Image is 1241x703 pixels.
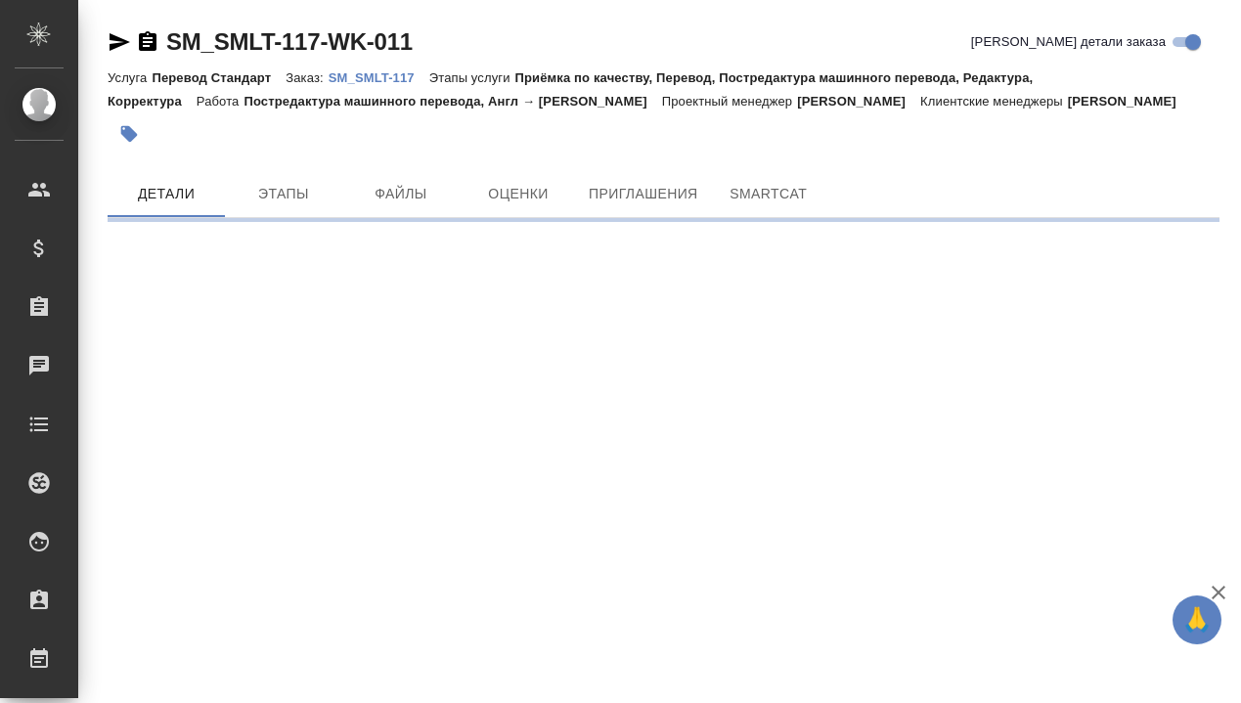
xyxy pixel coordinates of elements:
[166,28,413,55] a: SM_SMLT-117-WK-011
[108,112,151,155] button: Добавить тэг
[197,94,244,109] p: Работа
[244,94,661,109] p: Постредактура машинного перевода, Англ → [PERSON_NAME]
[722,182,816,206] span: SmartCat
[920,94,1068,109] p: Клиентские менеджеры
[589,182,698,206] span: Приглашения
[471,182,565,206] span: Оценки
[329,68,429,85] a: SM_SMLT-117
[237,182,331,206] span: Этапы
[329,70,429,85] p: SM_SMLT-117
[108,70,1033,109] p: Приёмка по качеству, Перевод, Постредактура машинного перевода, Редактура, Корректура
[354,182,448,206] span: Файлы
[108,30,131,54] button: Скопировать ссылку для ЯМессенджера
[1068,94,1191,109] p: [PERSON_NAME]
[1180,599,1214,640] span: 🙏
[1173,595,1221,644] button: 🙏
[152,70,286,85] p: Перевод Стандарт
[971,32,1166,52] span: [PERSON_NAME] детали заказа
[662,94,797,109] p: Проектный менеджер
[119,182,213,206] span: Детали
[797,94,920,109] p: [PERSON_NAME]
[429,70,515,85] p: Этапы услуги
[286,70,328,85] p: Заказ:
[136,30,159,54] button: Скопировать ссылку
[108,70,152,85] p: Услуга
